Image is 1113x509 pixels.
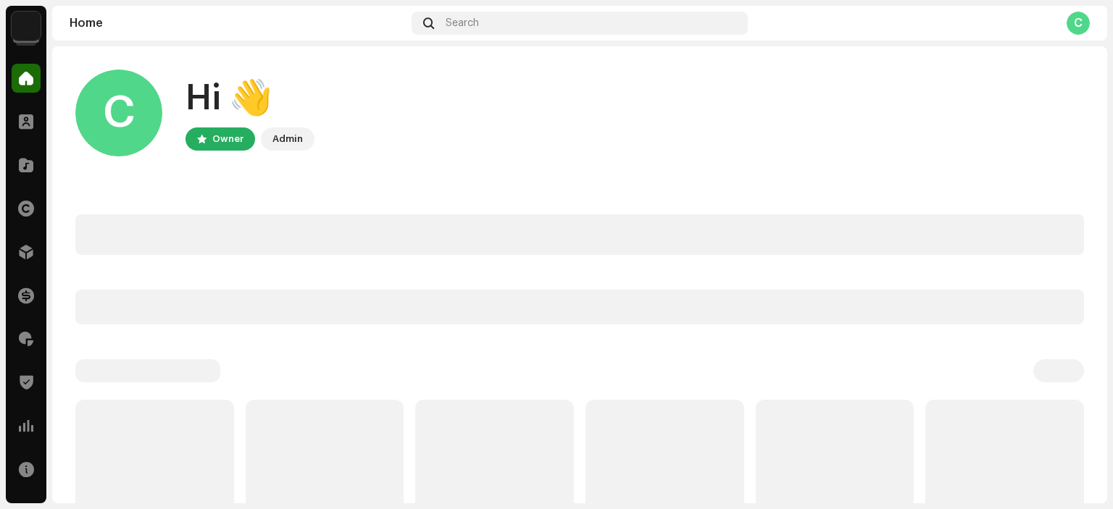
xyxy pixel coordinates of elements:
div: C [1067,12,1090,35]
div: Owner [212,130,243,148]
div: Hi 👋 [185,75,314,122]
div: Home [70,17,406,29]
div: C [75,70,162,156]
div: Admin [272,130,303,148]
img: 730b9dfe-18b5-4111-b483-f30b0c182d82 [12,12,41,41]
span: Search [446,17,479,29]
